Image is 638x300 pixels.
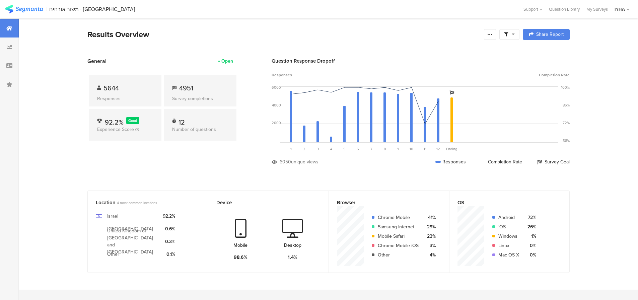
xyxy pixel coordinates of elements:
[615,6,625,12] div: IYHA
[397,146,399,152] span: 9
[523,4,542,14] div: Support
[221,58,233,65] div: Open
[424,251,436,258] div: 4%
[272,57,570,65] div: Question Response Dropoff
[436,146,440,152] span: 12
[498,242,519,249] div: Linux
[435,158,466,165] div: Responses
[5,5,43,13] img: segmanta logo
[498,214,519,221] div: Android
[498,223,519,230] div: iOS
[563,120,570,126] div: 72%
[234,254,247,261] div: 98.6%
[449,90,454,95] i: Survey Goal
[424,214,436,221] div: 41%
[284,242,301,249] div: Desktop
[172,95,228,102] div: Survey completions
[272,72,292,78] span: Responses
[561,85,570,90] div: 100%
[216,199,309,206] div: Device
[97,95,153,102] div: Responses
[46,5,47,13] div: |
[343,146,346,152] span: 5
[546,6,583,12] a: Question Library
[280,158,291,165] div: 6050
[290,146,292,152] span: 1
[179,83,193,93] span: 4951
[539,72,570,78] span: Completion Rate
[410,146,413,152] span: 10
[105,117,124,127] span: 92.2%
[303,146,305,152] span: 2
[337,199,430,206] div: Browser
[370,146,372,152] span: 7
[524,223,536,230] div: 26%
[378,233,419,240] div: Mobile Safari
[498,233,519,240] div: Windows
[107,251,119,258] div: Other
[163,251,175,258] div: 0.1%
[524,233,536,240] div: 1%
[481,158,522,165] div: Completion Rate
[524,214,536,221] div: 72%
[96,199,189,206] div: Location
[357,146,359,152] span: 6
[330,146,332,152] span: 4
[424,223,436,230] div: 29%
[49,6,135,12] div: משוב אורחים - [GEOGRAPHIC_DATA]
[117,200,157,206] span: 4 most common locations
[378,242,419,249] div: Chrome Mobile iOS
[583,6,611,12] a: My Surveys
[424,146,426,152] span: 11
[163,238,175,245] div: 0.3%
[107,213,118,220] div: Israel
[384,146,386,152] span: 8
[288,254,297,261] div: 1.4%
[272,102,281,108] div: 4000
[272,85,281,90] div: 6000
[563,138,570,143] div: 58%
[107,227,157,255] div: United Kingdom of [GEOGRAPHIC_DATA] and [GEOGRAPHIC_DATA]
[445,146,458,152] div: Ending
[87,28,481,41] div: Results Overview
[107,225,153,232] div: [GEOGRAPHIC_DATA]
[179,117,185,124] div: 12
[563,102,570,108] div: 86%
[378,223,419,230] div: Samsung Internet
[424,233,436,240] div: 23%
[378,214,419,221] div: Chrome Mobile
[524,251,536,258] div: 0%
[537,158,570,165] div: Survey Goal
[498,251,519,258] div: Mac OS X
[291,158,318,165] div: unique views
[163,213,175,220] div: 92.2%
[103,83,119,93] span: 5644
[172,126,216,133] span: Number of questions
[317,146,319,152] span: 3
[272,120,281,126] div: 2000
[87,57,107,65] span: General
[457,199,550,206] div: OS
[163,225,175,232] div: 0.6%
[424,242,436,249] div: 3%
[378,251,419,258] div: Other
[536,32,564,37] span: Share Report
[128,118,137,123] span: Good
[97,126,134,133] span: Experience Score
[233,242,247,249] div: Mobile
[524,242,536,249] div: 0%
